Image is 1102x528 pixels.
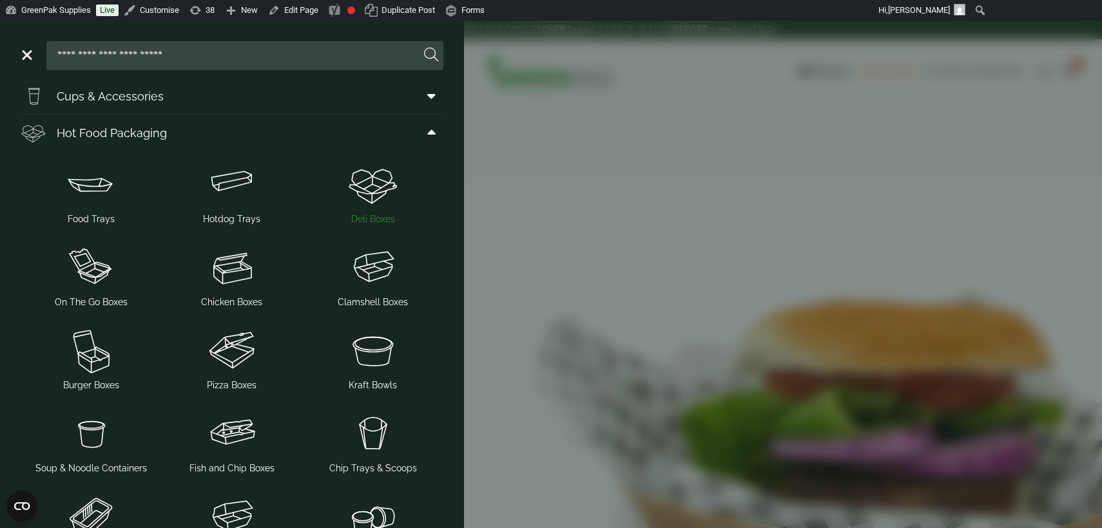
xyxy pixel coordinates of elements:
img: Food_tray.svg [26,158,157,210]
img: Deli_box.svg [21,120,46,146]
img: Chip_tray.svg [307,408,438,459]
a: Fish and Chip Boxes [167,405,298,478]
img: Chicken_box-1.svg [167,241,298,293]
span: Pizza Boxes [207,379,256,392]
img: Pizza_boxes.svg [167,325,298,376]
a: Hot Food Packaging [21,115,443,151]
a: Pizza Boxes [167,322,298,395]
a: Chicken Boxes [167,239,298,312]
div: Focus keyphrase not set [347,6,355,14]
span: Cups & Accessories [57,88,164,105]
a: Cups & Accessories [21,78,443,114]
img: FishNchip_box.svg [167,408,298,459]
img: SoupNoodle_container.svg [26,408,157,459]
span: Clamshell Boxes [338,296,408,309]
img: Hotdog_tray.svg [167,158,298,210]
span: [PERSON_NAME] [888,5,950,15]
a: Food Trays [26,156,157,229]
a: Deli Boxes [307,156,438,229]
a: Clamshell Boxes [307,239,438,312]
span: Deli Boxes [351,212,395,226]
a: Chip Trays & Scoops [307,405,438,478]
img: OnTheGo_boxes.svg [26,241,157,293]
img: SoupNsalad_bowls.svg [307,325,438,376]
span: Hot Food Packaging [57,124,167,142]
img: PintNhalf_cup.svg [21,83,46,109]
span: Chicken Boxes [201,296,262,309]
a: On The Go Boxes [26,239,157,312]
span: Burger Boxes [63,379,119,392]
img: Burger_box.svg [26,325,157,376]
span: Fish and Chip Boxes [189,462,275,475]
a: Live [96,5,119,16]
a: Hotdog Trays [167,156,298,229]
a: Kraft Bowls [307,322,438,395]
button: Open CMP widget [6,491,37,522]
span: Food Trays [68,212,115,226]
img: Clamshell_box.svg [307,241,438,293]
a: Soup & Noodle Containers [26,405,157,478]
span: Hotdog Trays [203,212,260,226]
a: Burger Boxes [26,322,157,395]
img: Deli_box.svg [307,158,438,210]
span: Soup & Noodle Containers [35,462,147,475]
span: On The Go Boxes [55,296,128,309]
span: Kraft Bowls [349,379,397,392]
span: Chip Trays & Scoops [329,462,417,475]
